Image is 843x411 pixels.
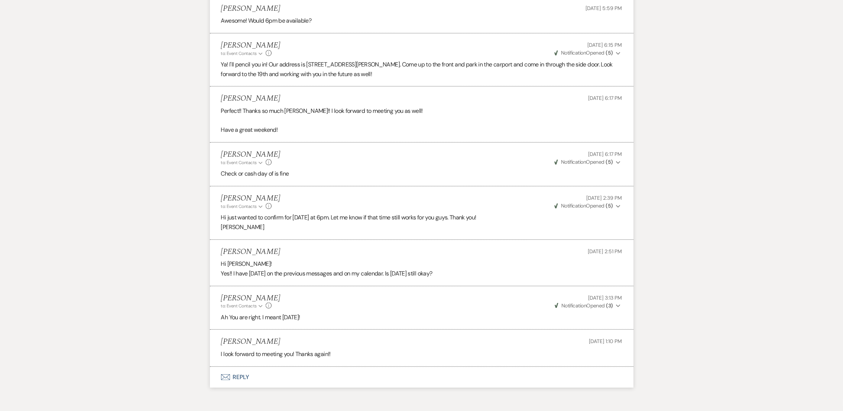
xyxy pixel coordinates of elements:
[221,125,622,135] p: Have a great weekend!
[554,202,613,209] span: Opened
[221,4,280,13] h5: [PERSON_NAME]
[554,159,613,165] span: Opened
[561,159,586,165] span: Notification
[221,303,257,309] span: to: Event Contacts
[553,202,622,210] button: NotificationOpened (5)
[561,202,586,209] span: Notification
[221,349,622,359] p: I look forward to meeting you! Thanks again!!
[588,294,622,301] span: [DATE] 3:13 PM
[221,313,622,322] p: Ah You are right. I meant [DATE]!
[588,95,622,101] span: [DATE] 6:17 PM
[554,49,613,56] span: Opened
[554,302,622,310] button: NotificationOpened (3)
[589,338,622,345] span: [DATE] 1:10 PM
[588,248,622,255] span: [DATE] 2:51 PM
[606,302,613,309] strong: ( 3 )
[553,49,622,57] button: NotificationOpened (5)
[586,5,622,12] span: [DATE] 5:59 PM
[606,159,613,165] strong: ( 5 )
[221,222,622,232] p: [PERSON_NAME]
[587,42,622,48] span: [DATE] 6:15 PM
[221,94,280,103] h5: [PERSON_NAME]
[221,106,622,116] p: Perfect!! Thanks so much [PERSON_NAME]!! I look forward to meeting you as well!
[221,203,257,209] span: to: Event Contacts
[221,16,622,26] p: Awesome! Would 6pm be available?
[221,247,280,257] h5: [PERSON_NAME]
[221,213,622,222] p: Hi just wanted to confirm for [DATE] at 6pm. Let me know if that time still works for you guys. T...
[221,160,257,166] span: to: Event Contacts
[221,50,264,57] button: to: Event Contacts
[221,294,280,303] h5: [PERSON_NAME]
[606,202,613,209] strong: ( 5 )
[561,302,586,309] span: Notification
[221,303,264,309] button: to: Event Contacts
[586,195,622,201] span: [DATE] 2:39 PM
[221,41,280,50] h5: [PERSON_NAME]
[221,50,257,56] span: to: Event Contacts
[606,49,613,56] strong: ( 5 )
[221,194,280,203] h5: [PERSON_NAME]
[221,203,264,210] button: to: Event Contacts
[221,159,264,166] button: to: Event Contacts
[561,49,586,56] span: Notification
[221,337,280,346] h5: [PERSON_NAME]
[221,60,622,79] p: Ya! I'll pencil you in! Our address is [STREET_ADDRESS][PERSON_NAME]. Come up to the front and pa...
[555,302,613,309] span: Opened
[221,259,622,269] p: Hi [PERSON_NAME]!
[221,169,622,179] p: Check or cash day of is fine
[588,151,622,157] span: [DATE] 6:17 PM
[210,367,633,388] button: Reply
[221,269,622,278] p: Yes!! I have [DATE] on the previous messages and on my calendar. Is [DATE] still okay?
[221,150,280,159] h5: [PERSON_NAME]
[553,158,622,166] button: NotificationOpened (5)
